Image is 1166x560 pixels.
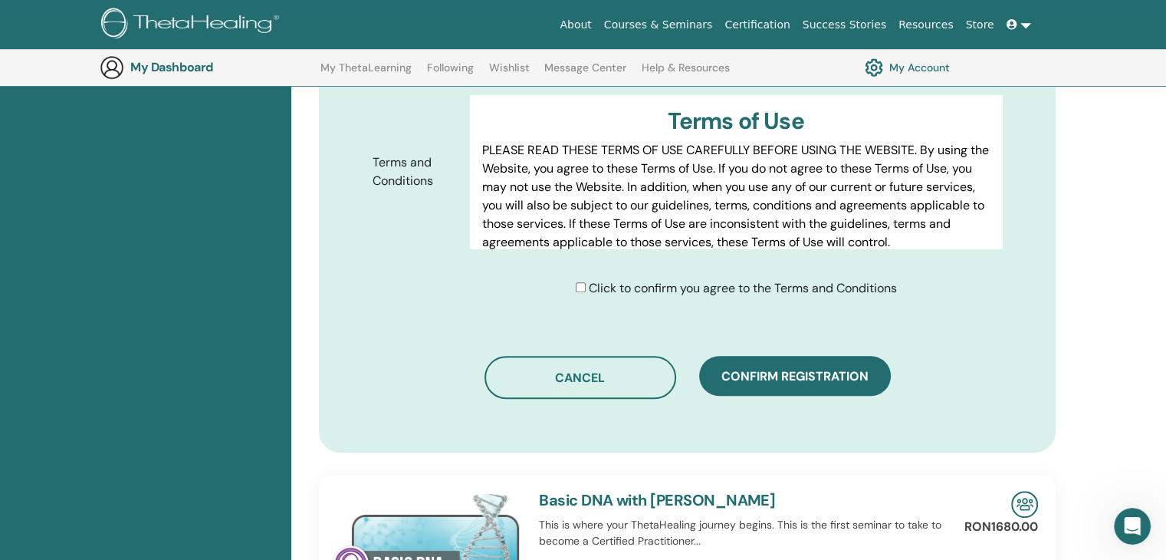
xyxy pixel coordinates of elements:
[865,54,950,81] a: My Account
[699,356,891,396] button: Confirm registration
[361,148,470,196] label: Terms and Conditions
[796,11,892,39] a: Success Stories
[598,11,719,39] a: Courses & Seminars
[539,517,958,549] p: This is where your ThetaHealing journey begins. This is the first seminar to take to become a Cer...
[718,11,796,39] a: Certification
[553,11,597,39] a: About
[964,518,1038,536] p: RON1680.00
[484,356,676,399] button: Cancel
[892,11,960,39] a: Resources
[960,11,1000,39] a: Store
[721,368,869,384] span: Confirm registration
[482,141,990,252] p: PLEASE READ THESE TERMS OF USE CAREFULLY BEFORE USING THE WEBSITE. By using the Website, you agre...
[130,60,284,74] h3: My Dashboard
[320,61,412,86] a: My ThetaLearning
[865,54,883,81] img: cog.svg
[101,8,284,42] img: logo.png
[642,61,730,86] a: Help & Resources
[489,61,530,86] a: Wishlist
[539,490,775,510] a: Basic DNA with [PERSON_NAME]
[555,370,605,386] span: Cancel
[100,55,124,80] img: generic-user-icon.jpg
[427,61,474,86] a: Following
[544,61,626,86] a: Message Center
[589,280,897,296] span: Click to confirm you agree to the Terms and Conditions
[1011,491,1038,518] img: In-Person Seminar
[482,107,990,135] h3: Terms of Use
[1114,508,1151,545] iframe: Intercom live chat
